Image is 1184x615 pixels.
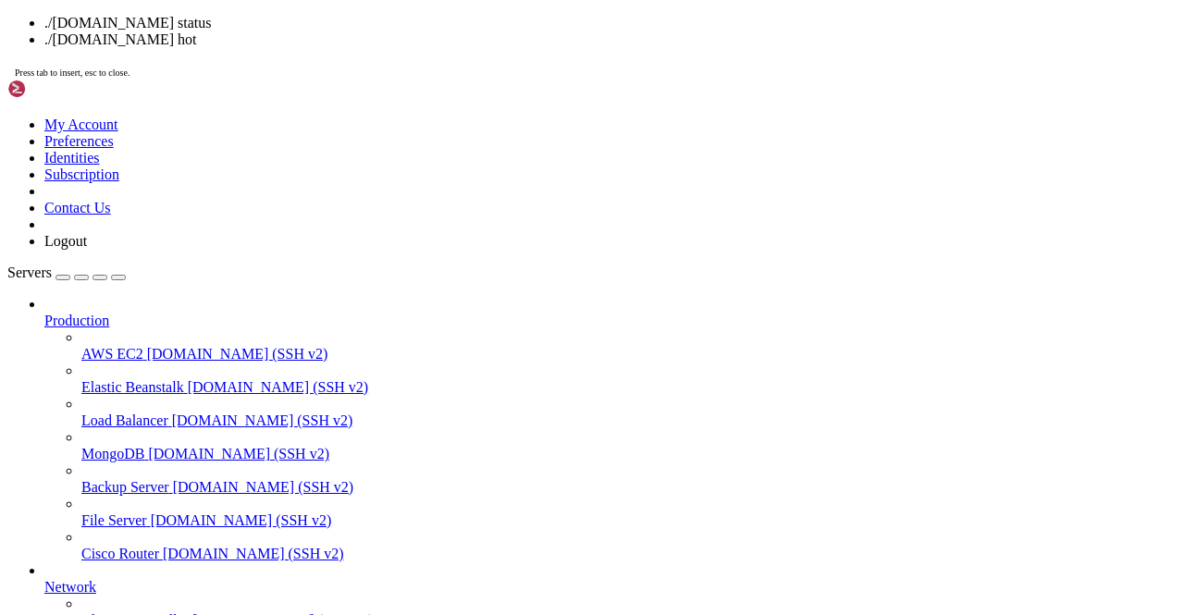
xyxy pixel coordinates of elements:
li: Load Balancer [DOMAIN_NAME] (SSH v2) [81,396,1177,429]
a: AWS EC2 [DOMAIN_NAME] (SSH v2) [81,346,1177,363]
x-row: root@vmi2632795:~# docker exec -it telegram-claim-bot /bin/bash [7,192,943,202]
span: Network [44,579,96,595]
a: Servers [7,264,126,280]
li: Elastic Beanstalk [DOMAIN_NAME] (SSH v2) [81,363,1177,396]
li: Backup Server [DOMAIN_NAME] (SSH v2) [81,462,1177,496]
span: [DOMAIN_NAME] (SSH v2) [172,412,353,428]
div: (34, 21) [178,202,182,211]
x-row: please don't hesitate to contact us at [EMAIL_ADDRESS][DOMAIN_NAME]. [7,165,943,174]
span: [DOMAIN_NAME] (SSH v2) [148,446,329,461]
a: Subscription [44,166,119,182]
x-row: * Management: [URL][DOMAIN_NAME] [7,35,943,44]
span: Elastic Beanstalk [81,379,184,395]
span: [DOMAIN_NAME] (SSH v2) [151,512,332,528]
x-row: New release '24.04.3 LTS' available. [7,54,943,63]
span: AWS EC2 [81,346,143,362]
x-row: * Documentation: [URL][DOMAIN_NAME] [7,26,943,35]
a: Identities [44,150,100,166]
x-row: Welcome! [7,137,943,146]
li: MongoDB [DOMAIN_NAME] (SSH v2) [81,429,1177,462]
span: Servers [7,264,52,280]
li: AWS EC2 [DOMAIN_NAME] (SSH v2) [81,329,1177,363]
x-row: / ___/___ _ _ _____ _ ___ ___ [7,91,943,100]
a: Cisco Router [DOMAIN_NAME] (SSH v2) [81,546,1177,562]
span: Backup Server [81,479,169,495]
img: Shellngn [7,80,114,98]
span: MongoDB [81,446,144,461]
span: Cisco Router [81,546,159,561]
span: Production [44,313,109,328]
a: My Account [44,117,118,132]
li: ./[DOMAIN_NAME] hot [44,31,1177,48]
x-row: This server is hosted by Contabo. If you have any questions or need help, [7,155,943,165]
x-row: Run 'do-release-upgrade' to upgrade to it. [7,63,943,72]
a: Elastic Beanstalk [DOMAIN_NAME] (SSH v2) [81,379,1177,396]
a: Backup Server [DOMAIN_NAME] (SSH v2) [81,479,1177,496]
a: MongoDB [DOMAIN_NAME] (SSH v2) [81,446,1177,462]
a: Network [44,579,1177,596]
li: Production [44,296,1177,562]
x-row: Last login: [DATE] from [TECHNICAL_ID] [7,183,943,192]
x-row: | |__| (_) | .` | | |/ _ \| _ \ (_) | [7,109,943,118]
x-row: _____ [7,81,943,91]
span: [DOMAIN_NAME] (SSH v2) [188,379,369,395]
span: [DOMAIN_NAME] (SSH v2) [147,346,328,362]
li: File Server [DOMAIN_NAME] (SSH v2) [81,496,1177,529]
a: Production [44,313,1177,329]
a: Preferences [44,133,114,149]
li: Cisco Router [DOMAIN_NAME] (SSH v2) [81,529,1177,562]
span: [DOMAIN_NAME] (SSH v2) [173,479,354,495]
li: ./[DOMAIN_NAME] status [44,15,1177,31]
a: Contact Us [44,200,111,215]
x-row: | | / _ \| \| |_ _/ \ | _ )/ _ \ [7,100,943,109]
span: File Server [81,512,147,528]
a: File Server [DOMAIN_NAME] (SSH v2) [81,512,1177,529]
span: Load Balancer [81,412,168,428]
x-row: \____\___/|_|\_| |_/_/ \_|___/\___/ [7,118,943,128]
a: Load Balancer [DOMAIN_NAME] (SSH v2) [81,412,1177,429]
x-row: root@938bf2d26804:/usr/src/app# ./ [7,202,943,211]
span: Press tab to insert, esc to close. [15,68,129,78]
a: Logout [44,233,87,249]
x-row: * Support: [URL][DOMAIN_NAME] [7,44,943,54]
x-row: Welcome to Ubuntu 22.04.5 LTS (GNU/Linux 5.15.0-25-generic x86_64) [7,7,943,17]
span: [DOMAIN_NAME] (SSH v2) [163,546,344,561]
